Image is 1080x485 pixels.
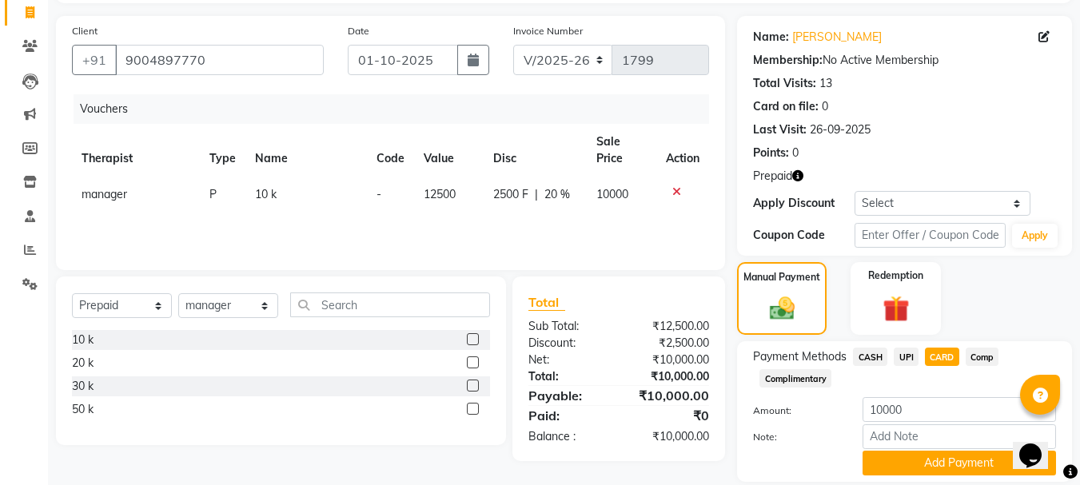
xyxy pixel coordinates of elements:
[72,355,94,372] div: 20 k
[753,348,847,365] span: Payment Methods
[493,186,528,203] span: 2500 F
[741,404,850,418] label: Amount:
[753,195,854,212] div: Apply Discount
[72,401,94,418] div: 50 k
[863,451,1056,475] button: Add Payment
[82,187,127,201] span: manager
[868,268,923,283] label: Redemption
[619,428,721,445] div: ₹10,000.00
[596,187,628,201] span: 10000
[255,187,277,201] span: 10 k
[875,292,918,325] img: _gift.svg
[544,186,570,203] span: 20 %
[753,121,807,138] div: Last Visit:
[377,187,381,201] span: -
[753,75,816,92] div: Total Visits:
[753,98,819,115] div: Card on file:
[200,124,245,177] th: Type
[656,124,709,177] th: Action
[367,124,414,177] th: Code
[516,318,619,335] div: Sub Total:
[72,332,94,348] div: 10 k
[115,45,324,75] input: Search by Name/Mobile/Email/Code
[516,368,619,385] div: Total:
[753,29,789,46] div: Name:
[863,424,1056,449] input: Add Note
[516,386,619,405] div: Payable:
[741,430,850,444] label: Note:
[894,348,919,366] span: UPI
[855,223,1006,248] input: Enter Offer / Coupon Code
[72,124,200,177] th: Therapist
[619,368,721,385] div: ₹10,000.00
[619,386,721,405] div: ₹10,000.00
[966,348,999,366] span: Comp
[810,121,871,138] div: 26-09-2025
[819,75,832,92] div: 13
[513,24,583,38] label: Invoice Number
[619,335,721,352] div: ₹2,500.00
[484,124,587,177] th: Disc
[74,94,721,124] div: Vouchers
[619,352,721,368] div: ₹10,000.00
[290,292,490,317] input: Search
[1012,224,1058,248] button: Apply
[348,24,369,38] label: Date
[863,397,1056,422] input: Amount
[200,177,245,213] td: P
[619,318,721,335] div: ₹12,500.00
[516,352,619,368] div: Net:
[528,294,565,311] span: Total
[925,348,959,366] span: CARD
[619,406,721,425] div: ₹0
[759,369,831,388] span: Complimentary
[535,186,538,203] span: |
[72,24,98,38] label: Client
[424,187,456,201] span: 12500
[762,294,803,323] img: _cash.svg
[1013,421,1064,469] iframe: chat widget
[753,52,1056,69] div: No Active Membership
[72,378,94,395] div: 30 k
[414,124,484,177] th: Value
[516,428,619,445] div: Balance :
[753,168,792,185] span: Prepaid
[822,98,828,115] div: 0
[516,406,619,425] div: Paid:
[516,335,619,352] div: Discount:
[753,52,823,69] div: Membership:
[792,145,799,161] div: 0
[753,145,789,161] div: Points:
[587,124,656,177] th: Sale Price
[753,227,854,244] div: Coupon Code
[245,124,367,177] th: Name
[72,45,117,75] button: +91
[853,348,887,366] span: CASH
[743,270,820,284] label: Manual Payment
[792,29,882,46] a: [PERSON_NAME]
